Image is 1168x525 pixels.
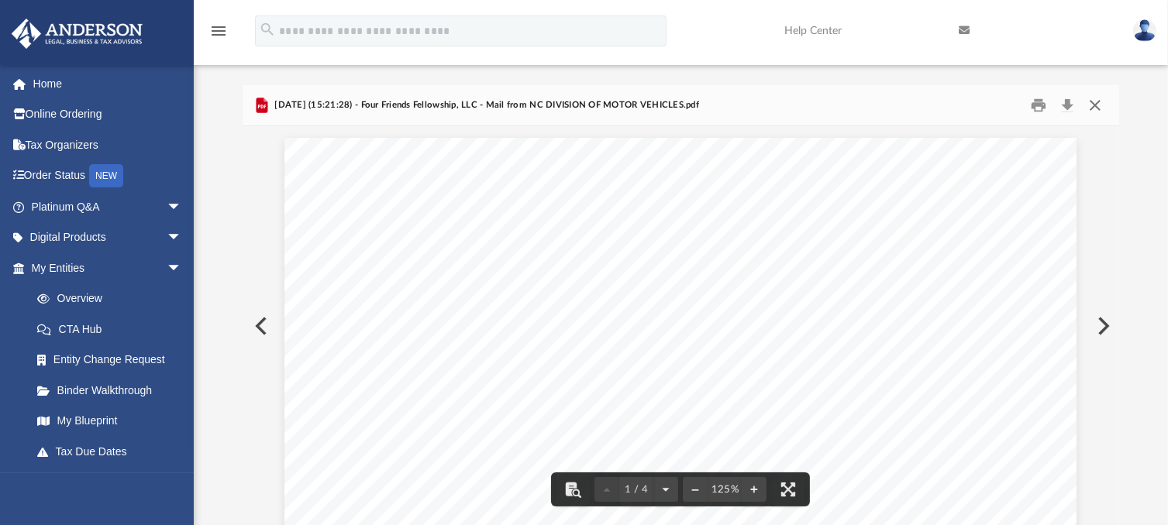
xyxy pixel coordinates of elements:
span: [DATE] (15:21:28) - Four Friends Fellowship, LLC - Mail from NC DIVISION OF MOTOR VEHICLES.pdf [271,98,699,112]
a: CTA Hub [22,314,205,345]
a: Entity Change Request [22,345,205,376]
button: Enter fullscreen [771,472,805,506]
button: Toggle findbar [556,472,590,506]
a: My [PERSON_NAME] Teamarrow_drop_down [11,467,198,498]
i: menu [209,22,228,40]
a: My Entitiesarrow_drop_down [11,252,205,283]
span: arrow_drop_down [167,467,198,499]
button: Close [1081,94,1109,118]
a: Order StatusNEW [11,160,205,192]
button: Print [1023,94,1054,118]
a: Tax Due Dates [22,436,205,467]
a: My Blueprint [22,406,198,437]
a: Binder Walkthrough [22,375,205,406]
button: Zoom out [683,472,708,506]
a: Platinum Q&Aarrow_drop_down [11,191,205,222]
a: Overview [22,283,205,314]
a: Home [11,68,205,99]
a: Digital Productsarrow_drop_down [11,222,205,253]
a: menu [209,29,228,40]
button: Next page [653,472,678,506]
i: search [259,21,276,38]
button: Zoom in [742,472,767,506]
button: Next File [1085,304,1119,348]
img: User Pic [1133,19,1156,42]
span: arrow_drop_down [167,191,198,223]
div: NEW [89,164,123,187]
span: arrow_drop_down [167,222,198,254]
button: Previous File [243,304,277,348]
span: arrow_drop_down [167,252,198,284]
div: Current zoom level [708,485,742,495]
button: 1 / 4 [619,472,653,506]
a: Online Ordering [11,99,205,130]
img: Anderson Advisors Platinum Portal [7,19,147,49]
a: Tax Organizers [11,129,205,160]
button: Download [1053,94,1081,118]
span: 1 / 4 [619,485,653,495]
